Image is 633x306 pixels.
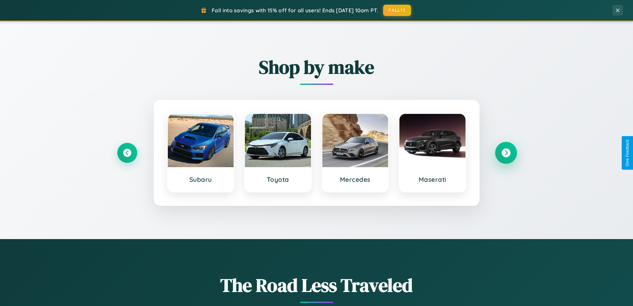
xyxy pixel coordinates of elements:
[252,175,304,183] h3: Toyota
[117,54,516,80] h2: Shop by make
[625,140,630,166] div: Give Feedback
[117,272,516,298] h1: The Road Less Traveled
[329,175,382,183] h3: Mercedes
[174,175,227,183] h3: Subaru
[383,5,411,16] button: FALL15
[212,7,378,14] span: Fall into savings with 15% off for all users! Ends [DATE] 10am PT.
[406,175,459,183] h3: Maserati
